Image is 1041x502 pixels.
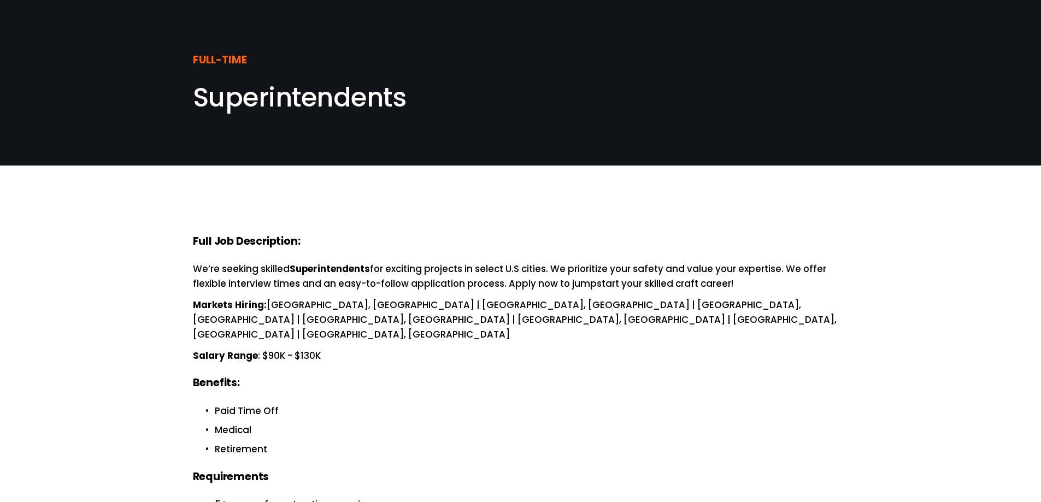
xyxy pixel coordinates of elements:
strong: Markets Hiring: [193,298,267,311]
p: Paid Time Off [215,404,849,418]
p: We’re seeking skilled for exciting projects in select U.S cities. We prioritize your safety and v... [193,262,849,291]
strong: Superintendents [290,262,370,275]
p: Medical [215,423,849,438]
strong: Requirements [193,469,269,484]
strong: Salary Range [193,349,258,362]
strong: Benefits: [193,375,240,390]
strong: FULL-TIME [193,52,247,67]
p: [GEOGRAPHIC_DATA], [GEOGRAPHIC_DATA] | [GEOGRAPHIC_DATA], [GEOGRAPHIC_DATA] | [GEOGRAPHIC_DATA], ... [193,298,849,342]
p: : $90K - $130K [193,349,849,363]
strong: Full Job Description: [193,234,301,249]
span: Superintendents [193,79,407,116]
p: Retirement [215,442,849,457]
